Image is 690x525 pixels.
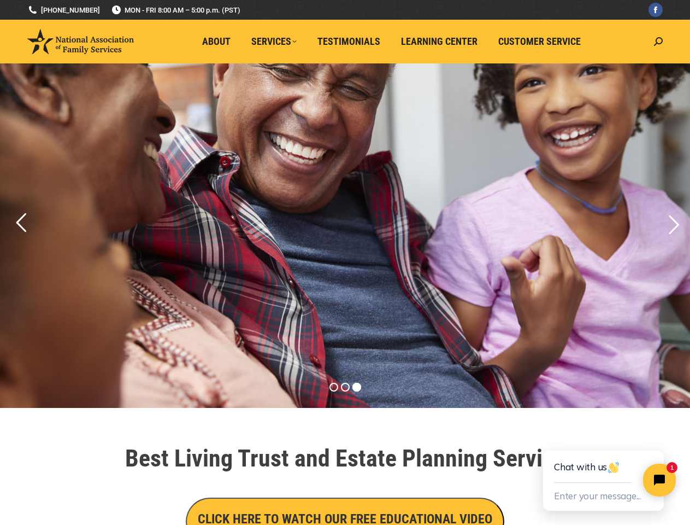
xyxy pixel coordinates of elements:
span: Services [251,36,297,48]
span: Learning Center [401,36,477,48]
span: Testimonials [317,36,380,48]
a: Learning Center [393,31,485,52]
a: Customer Service [491,31,588,52]
h1: Best Living Trust and Estate Planning Service [39,446,651,470]
iframe: Tidio Chat [520,416,690,525]
a: About [194,31,238,52]
span: About [202,36,231,48]
a: Testimonials [310,31,388,52]
span: Customer Service [498,36,581,48]
a: [PHONE_NUMBER] [27,5,100,15]
span: MON - FRI 8:00 AM – 5:00 p.m. (PST) [111,5,240,15]
img: National Association of Family Services [27,29,134,54]
a: Facebook page opens in new window [648,3,663,17]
